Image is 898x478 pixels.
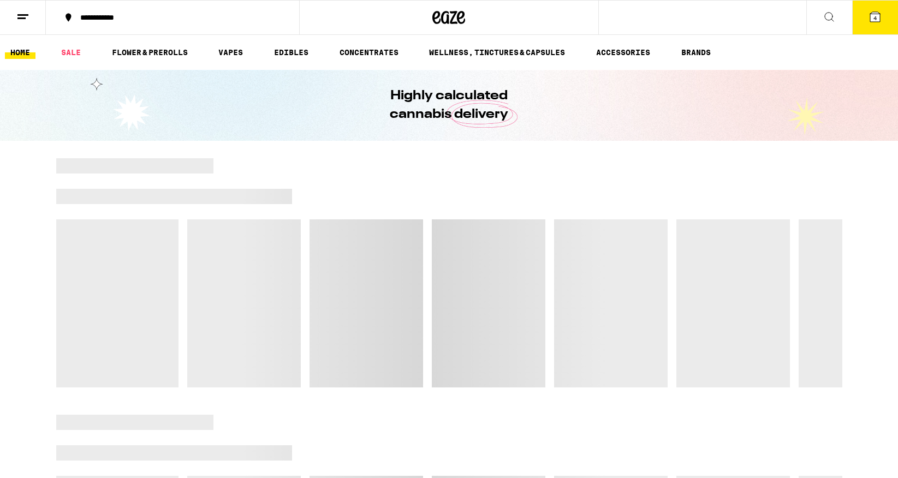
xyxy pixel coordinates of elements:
[852,1,898,34] button: 4
[676,46,716,59] a: BRANDS
[591,46,656,59] a: ACCESSORIES
[424,46,570,59] a: WELLNESS, TINCTURES & CAPSULES
[5,46,35,59] a: HOME
[359,87,539,124] h1: Highly calculated cannabis delivery
[269,46,314,59] a: EDIBLES
[56,46,86,59] a: SALE
[106,46,193,59] a: FLOWER & PREROLLS
[213,46,248,59] a: VAPES
[334,46,404,59] a: CONCENTRATES
[873,15,877,21] span: 4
